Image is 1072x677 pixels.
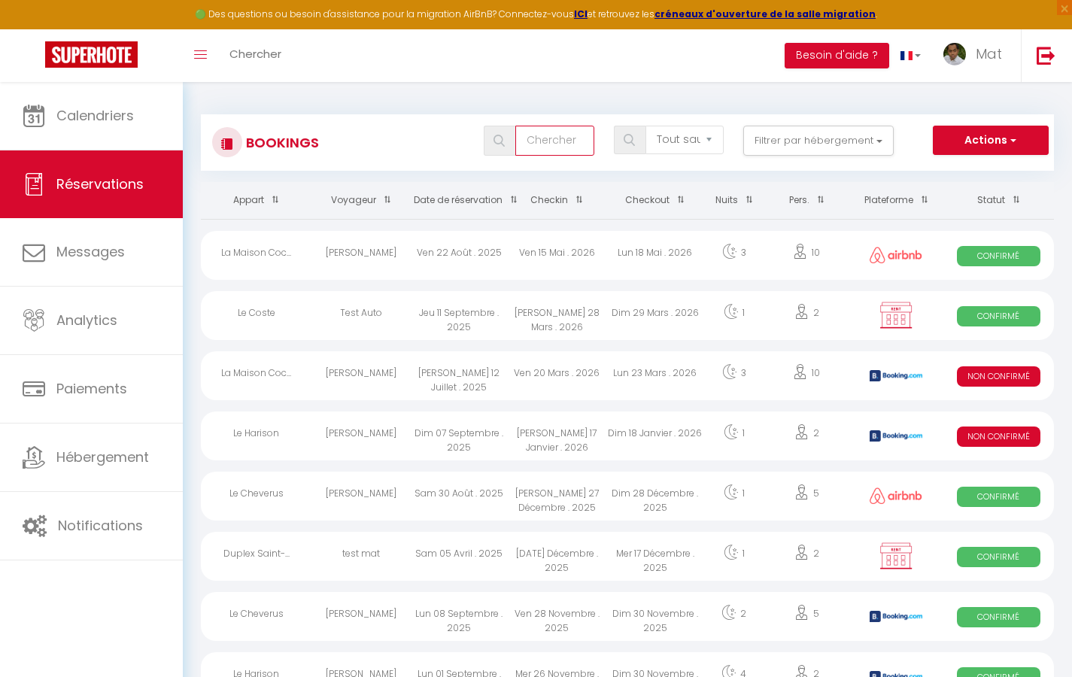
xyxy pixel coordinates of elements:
[943,182,1054,219] th: Sort by status
[932,29,1021,82] a: ... Mat
[56,175,144,193] span: Réservations
[508,182,606,219] th: Sort by checkin
[56,311,117,329] span: Analytics
[943,43,966,65] img: ...
[229,46,281,62] span: Chercher
[311,182,409,219] th: Sort by guest
[515,126,594,156] input: Chercher
[242,126,319,159] h3: Bookings
[743,126,894,156] button: Filtrer par hébergement
[410,182,508,219] th: Sort by booking date
[58,516,143,535] span: Notifications
[849,182,943,219] th: Sort by channel
[218,29,293,82] a: Chercher
[56,106,134,125] span: Calendriers
[56,379,127,398] span: Paiements
[45,41,138,68] img: Super Booking
[764,182,849,219] th: Sort by people
[785,43,889,68] button: Besoin d'aide ?
[12,6,57,51] button: Ouvrir le widget de chat LiveChat
[654,8,876,20] a: créneaux d'ouverture de la salle migration
[933,126,1049,156] button: Actions
[201,182,311,219] th: Sort by rentals
[56,448,149,466] span: Hébergement
[1037,46,1055,65] img: logout
[704,182,764,219] th: Sort by nights
[606,182,704,219] th: Sort by checkout
[56,242,125,261] span: Messages
[574,8,588,20] a: ICI
[976,44,1002,63] span: Mat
